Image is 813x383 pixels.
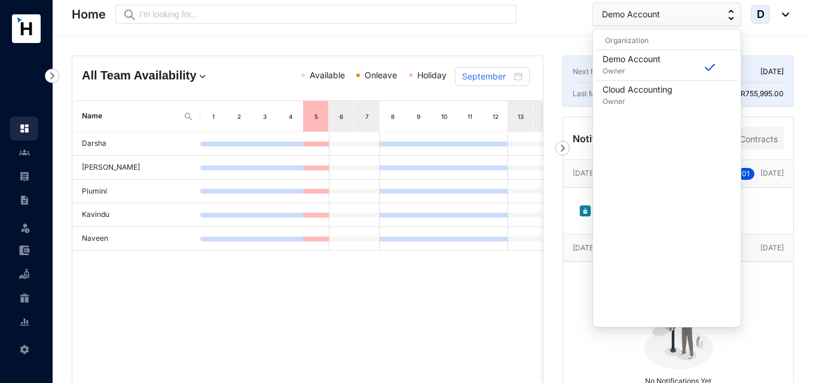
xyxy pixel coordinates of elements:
[592,2,741,26] button: Demo Account
[414,111,424,122] div: 9
[573,242,760,254] p: [DATE] [DATE]
[737,168,754,180] sup: 01
[45,69,59,83] img: nav-icon-right.af6afadce00d159da59955279c43614e.svg
[602,8,660,21] span: Demo Account
[19,147,30,158] img: people-unselected.118708e94b43a90eceab.svg
[72,227,200,251] td: Naveen
[737,167,784,180] p: [DATE]
[603,65,661,77] p: Owner
[82,67,232,84] h4: All Team Availability
[10,164,38,188] li: Payroll
[760,66,784,78] p: [DATE]
[260,111,270,122] div: 3
[760,242,784,254] p: [DATE]
[776,13,789,17] img: dropdown-black.8e83cc76930a90b1a4fdb6d089b7bf3a.svg
[10,310,38,334] li: Reports
[209,111,219,122] div: 1
[19,344,30,355] img: settings-unselected.1febfda315e6e19643a1.svg
[757,9,765,20] span: D
[82,111,179,122] span: Name
[595,35,738,47] p: Organization
[10,117,38,140] li: Home
[72,180,200,204] td: Piumini
[19,195,30,206] img: contract-unselected.99e2b2107c0a7dd48938.svg
[19,269,30,280] img: loan-unselected.d74d20a04637f2d15ab5.svg
[439,111,450,122] div: 10
[603,96,673,108] p: Owner
[637,289,720,372] img: no-notification-yet.99f61bb71409b19b567a5111f7a484a1.svg
[365,70,397,80] span: Onleave
[465,111,475,122] div: 11
[573,88,640,100] p: Last Month Payroll :
[603,84,673,96] p: Cloud Accounting
[19,317,30,327] img: report-unselected.e6a6b4230fc7da01f883.svg
[72,132,200,156] td: Darsha
[72,203,200,227] td: Kavindu
[579,204,592,217] img: birthday.63217d55a54455b51415ef6ca9a78895.svg
[388,111,398,122] div: 8
[19,293,30,304] img: gratuity-unselected.a8c340787eea3cf492d7.svg
[10,286,38,310] li: Gratuity
[10,188,38,212] li: Contracts
[19,245,30,256] img: expense-unselected.2edcf0507c847f3e9e96.svg
[490,111,500,122] div: 12
[563,235,793,261] div: [DATE] [DATE][DATE]
[542,111,552,122] div: 14
[234,111,244,122] div: 2
[705,63,715,71] img: blue-correct.187ec8c3ebe1a225110a.svg
[10,140,38,164] li: Contacts
[603,53,661,65] p: Demo Account
[184,112,193,121] img: search.8ce656024d3affaeffe32e5b30621cb7.svg
[310,70,345,80] span: Available
[573,131,631,146] p: Notifications
[573,167,737,179] p: [DATE] [DATE]
[19,171,30,182] img: payroll-unselected.b590312f920e76f0c668.svg
[139,8,509,21] input: I’m looking for...
[739,134,778,144] span: Contracts
[728,10,734,20] img: up-down-arrow.74152d26bf9780fbf563ca9c90304185.svg
[732,88,784,100] p: LKR 755,995.00
[10,238,38,262] li: Expenses
[362,111,372,122] div: 7
[417,70,447,80] span: Holiday
[311,111,321,122] div: 5
[337,111,346,122] div: 6
[747,169,750,178] span: 1
[462,70,512,83] input: Select month
[742,169,747,178] span: 0
[573,66,636,78] p: Next Payroll Date :
[72,156,200,180] td: [PERSON_NAME]
[72,6,106,23] p: Home
[197,71,209,82] img: dropdown.780994ddfa97fca24b89f58b1de131fa.svg
[19,222,31,234] img: leave-unselected.2934df6273408c3f84d9.svg
[516,111,525,122] div: 13
[286,111,296,122] div: 4
[555,141,570,155] img: nav-icon-right.af6afadce00d159da59955279c43614e.svg
[19,123,30,134] img: home.c6720e0a13eba0172344.svg
[563,160,793,187] div: [DATE] [DATE]01 [DATE]
[10,262,38,286] li: Loan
